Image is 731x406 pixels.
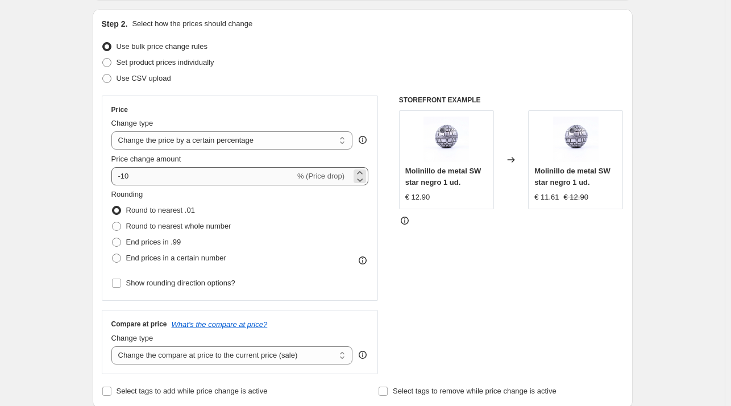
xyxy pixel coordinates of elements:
[111,334,153,342] span: Change type
[111,320,167,329] h3: Compare at price
[399,96,624,105] h6: STOREFRONT EXAMPLE
[172,320,268,329] button: What's the compare at price?
[117,58,214,67] span: Set product prices individually
[423,117,469,162] img: Screenshot2024-05-16121429_80x.png
[553,117,599,162] img: Screenshot2024-05-16121429_80x.png
[126,206,195,214] span: Round to nearest .01
[117,42,207,51] span: Use bulk price change rules
[297,172,344,180] span: % (Price drop)
[111,155,181,163] span: Price change amount
[534,167,610,187] span: Molinillo de metal SW star negro 1 ud.
[111,105,128,114] h3: Price
[132,18,252,30] p: Select how the prices should change
[111,119,153,127] span: Change type
[357,349,368,361] div: help
[111,190,143,198] span: Rounding
[405,167,481,187] span: Molinillo de metal SW star negro 1 ud.
[393,387,556,395] span: Select tags to remove while price change is active
[126,279,235,287] span: Show rounding direction options?
[117,387,268,395] span: Select tags to add while price change is active
[126,254,226,262] span: End prices in a certain number
[117,74,171,82] span: Use CSV upload
[111,167,295,185] input: -15
[126,238,181,246] span: End prices in .99
[405,192,430,203] div: € 12.90
[102,18,128,30] h2: Step 2.
[564,192,588,203] strike: € 12.90
[357,134,368,146] div: help
[126,222,231,230] span: Round to nearest whole number
[534,192,559,203] div: € 11.61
